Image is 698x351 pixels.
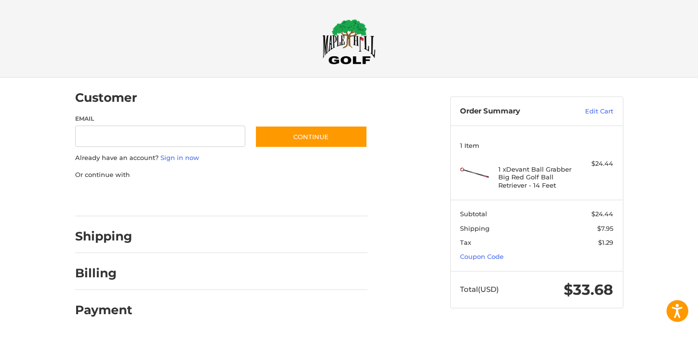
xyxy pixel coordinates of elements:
[75,229,132,244] h2: Shipping
[564,107,613,116] a: Edit Cart
[597,224,613,232] span: $7.95
[75,266,132,281] h2: Billing
[236,189,309,207] iframe: PayPal-venmo
[75,114,246,123] label: Email
[154,189,227,207] iframe: PayPal-paylater
[75,90,137,105] h2: Customer
[255,126,367,148] button: Continue
[322,19,376,64] img: Maple Hill Golf
[75,153,367,163] p: Already have an account?
[75,303,132,318] h2: Payment
[460,224,490,232] span: Shipping
[460,239,471,246] span: Tax
[598,239,613,246] span: $1.29
[460,107,564,116] h3: Order Summary
[460,142,613,149] h3: 1 Item
[72,189,144,207] iframe: PayPal-paypal
[460,285,499,294] span: Total (USD)
[575,159,613,169] div: $24.44
[498,165,572,189] h4: 1 x Devant Ball Grabber Big Red Golf Ball Retriever - 14 Feet
[460,253,504,260] a: Coupon Code
[618,325,698,351] iframe: Google Customer Reviews
[591,210,613,218] span: $24.44
[75,170,367,180] p: Or continue with
[160,154,199,161] a: Sign in now
[564,281,613,299] span: $33.68
[460,210,487,218] span: Subtotal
